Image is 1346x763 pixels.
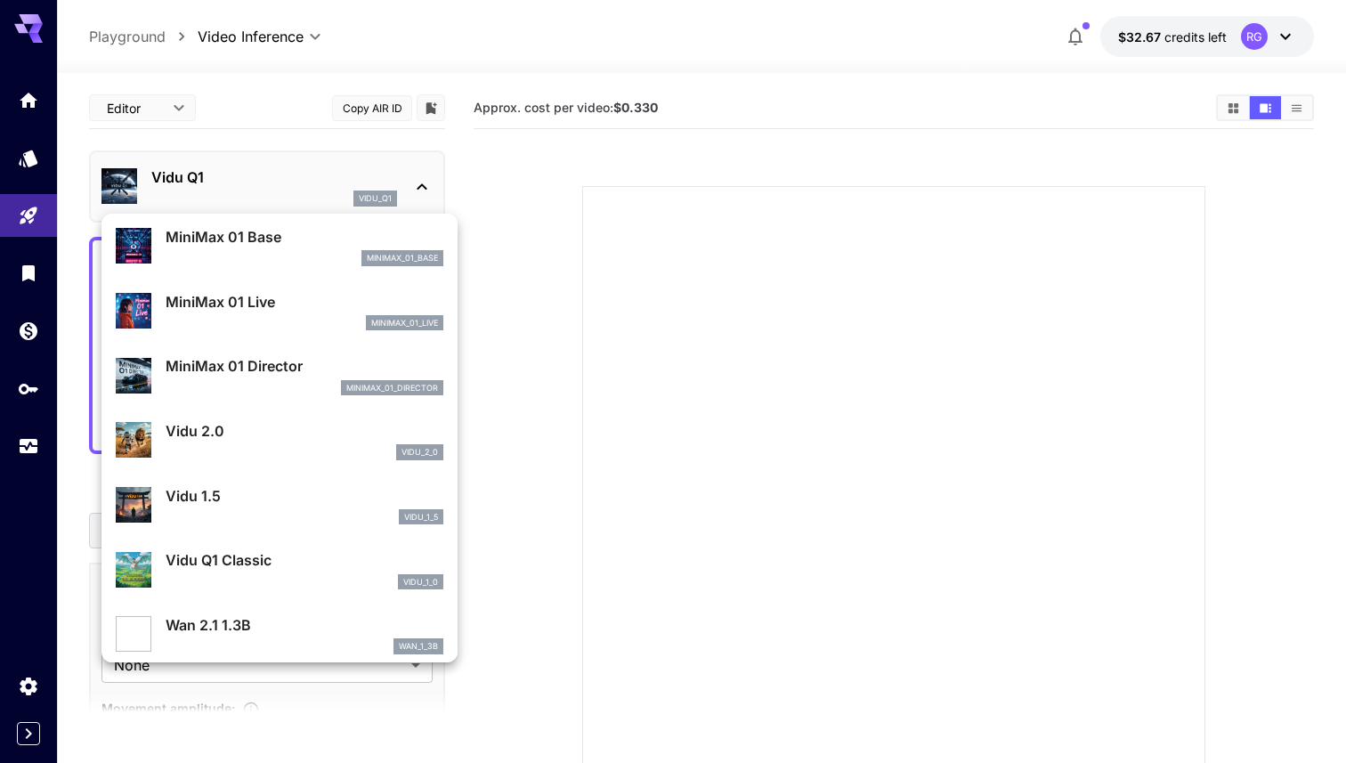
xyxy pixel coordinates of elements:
[166,614,443,636] p: Wan 2.1 1.3B
[166,549,443,571] p: Vidu Q1 Classic
[166,226,443,248] p: MiniMax 01 Base
[116,284,443,338] div: MiniMax 01 Liveminimax_01_live
[166,291,443,313] p: MiniMax 01 Live
[401,446,438,459] p: vidu_2_0
[399,640,438,653] p: wan_1_3b
[166,355,443,377] p: MiniMax 01 Director
[116,348,443,402] div: MiniMax 01 Directorminimax_01_director
[116,478,443,532] div: Vidu 1.5vidu_1_5
[166,420,443,442] p: Vidu 2.0
[403,576,438,588] p: vidu_1_0
[166,485,443,507] p: Vidu 1.5
[371,317,438,329] p: minimax_01_live
[116,607,443,662] div: Wan 2.1 1.3Bwan_1_3b
[404,511,438,524] p: vidu_1_5
[116,219,443,273] div: MiniMax 01 Baseminimax_01_base
[116,542,443,597] div: Vidu Q1 Classicvidu_1_0
[367,252,438,264] p: minimax_01_base
[346,382,438,394] p: minimax_01_director
[116,413,443,467] div: Vidu 2.0vidu_2_0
